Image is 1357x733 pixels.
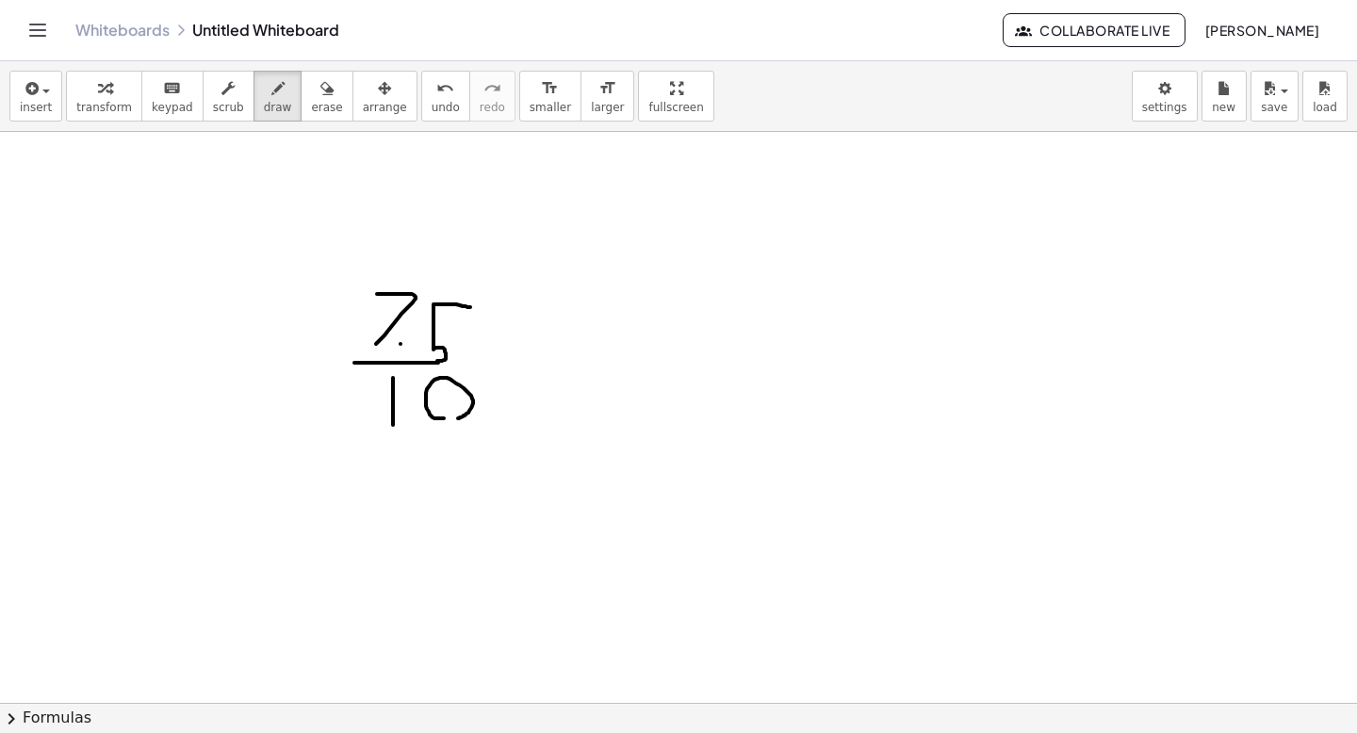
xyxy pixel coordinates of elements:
[648,101,703,114] span: fullscreen
[519,71,581,122] button: format_sizesmaller
[203,71,254,122] button: scrub
[1142,101,1187,114] span: settings
[66,71,142,122] button: transform
[1189,13,1334,47] button: [PERSON_NAME]
[76,101,132,114] span: transform
[1132,71,1198,122] button: settings
[1251,71,1299,122] button: save
[9,71,62,122] button: insert
[1212,101,1235,114] span: new
[1204,22,1319,39] span: [PERSON_NAME]
[264,101,292,114] span: draw
[432,101,460,114] span: undo
[301,71,352,122] button: erase
[1313,101,1337,114] span: load
[363,101,407,114] span: arrange
[598,77,616,100] i: format_size
[311,101,342,114] span: erase
[163,77,181,100] i: keyboard
[483,77,501,100] i: redo
[20,101,52,114] span: insert
[541,77,559,100] i: format_size
[580,71,634,122] button: format_sizelarger
[436,77,454,100] i: undo
[480,101,505,114] span: redo
[23,15,53,45] button: Toggle navigation
[141,71,204,122] button: keyboardkeypad
[213,101,244,114] span: scrub
[1261,101,1287,114] span: save
[152,101,193,114] span: keypad
[75,21,170,40] a: Whiteboards
[1019,22,1169,39] span: Collaborate Live
[530,101,571,114] span: smaller
[421,71,470,122] button: undoundo
[591,101,624,114] span: larger
[469,71,515,122] button: redoredo
[253,71,302,122] button: draw
[1003,13,1185,47] button: Collaborate Live
[638,71,713,122] button: fullscreen
[352,71,417,122] button: arrange
[1202,71,1247,122] button: new
[1302,71,1348,122] button: load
